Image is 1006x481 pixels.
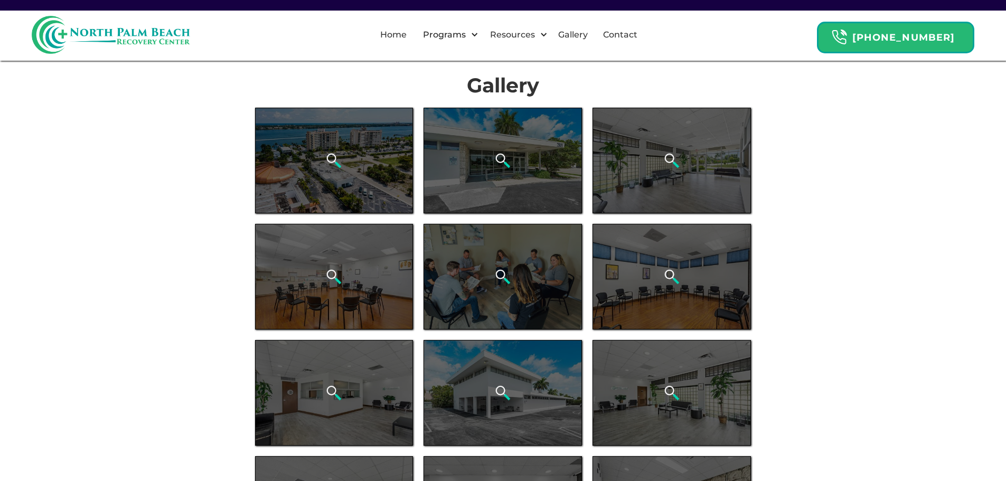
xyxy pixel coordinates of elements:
div: Programs [414,18,481,52]
img: Header Calendar Icons [831,29,847,45]
a: Home [374,18,413,52]
h1: Gallery [255,74,751,97]
strong: [PHONE_NUMBER] [852,32,955,43]
a: open lightbox [593,108,751,213]
a: open lightbox [255,108,413,213]
div: Resources [487,29,538,41]
a: open lightbox [424,108,582,213]
a: Gallery [552,18,594,52]
div: Resources [481,18,550,52]
a: open lightbox [593,224,751,329]
a: open lightbox [255,224,413,329]
a: open lightbox [593,340,751,446]
a: open lightbox [424,224,582,329]
a: Header Calendar Icons[PHONE_NUMBER] [817,16,974,53]
a: open lightbox [255,340,413,446]
a: Contact [597,18,644,52]
a: open lightbox [424,340,582,446]
div: Programs [420,29,468,41]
